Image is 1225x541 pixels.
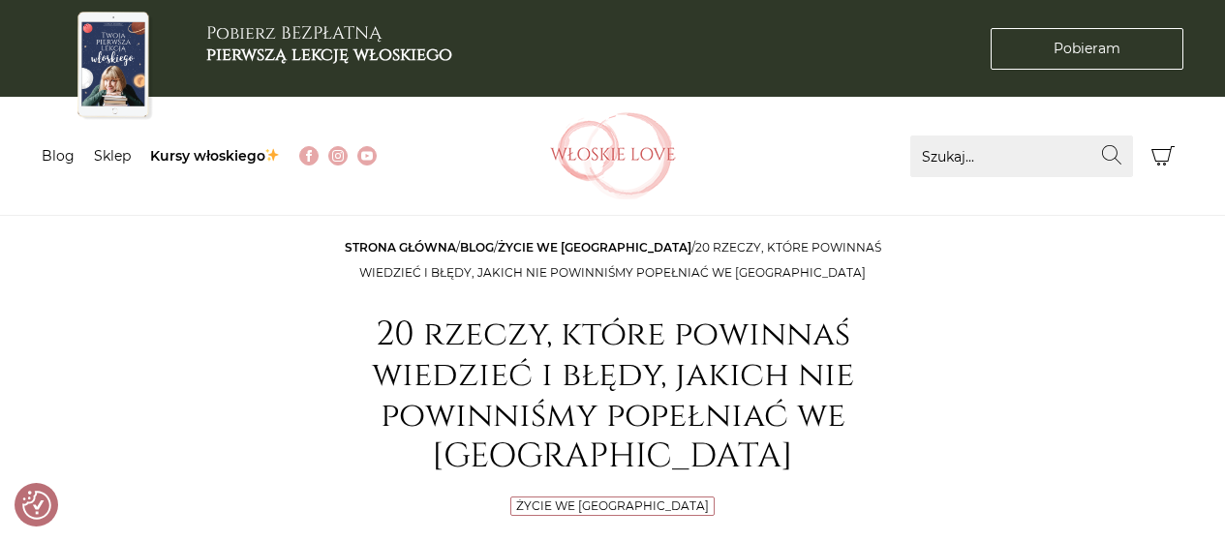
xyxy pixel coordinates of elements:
[550,112,676,199] img: Włoskielove
[498,240,691,255] a: Życie we [GEOGRAPHIC_DATA]
[22,491,51,520] img: Revisit consent button
[332,315,894,477] h1: 20 rzeczy, które powinnaś wiedzieć i błędy, jakich nie powinniśmy popełniać we [GEOGRAPHIC_DATA]
[150,147,281,165] a: Kursy włoskiego
[42,147,75,165] a: Blog
[1143,135,1184,177] button: Koszyk
[94,147,131,165] a: Sklep
[910,135,1133,177] input: Szukaj...
[22,491,51,520] button: Preferencje co do zgód
[206,23,452,65] h3: Pobierz BEZPŁATNĄ
[516,498,709,513] a: Życie we [GEOGRAPHIC_DATA]
[265,148,279,162] img: ✨
[991,28,1183,70] a: Pobieram
[460,240,494,255] a: Blog
[1054,39,1120,59] span: Pobieram
[206,43,452,67] b: pierwszą lekcję włoskiego
[345,240,881,280] span: / / /
[345,240,456,255] a: Strona główna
